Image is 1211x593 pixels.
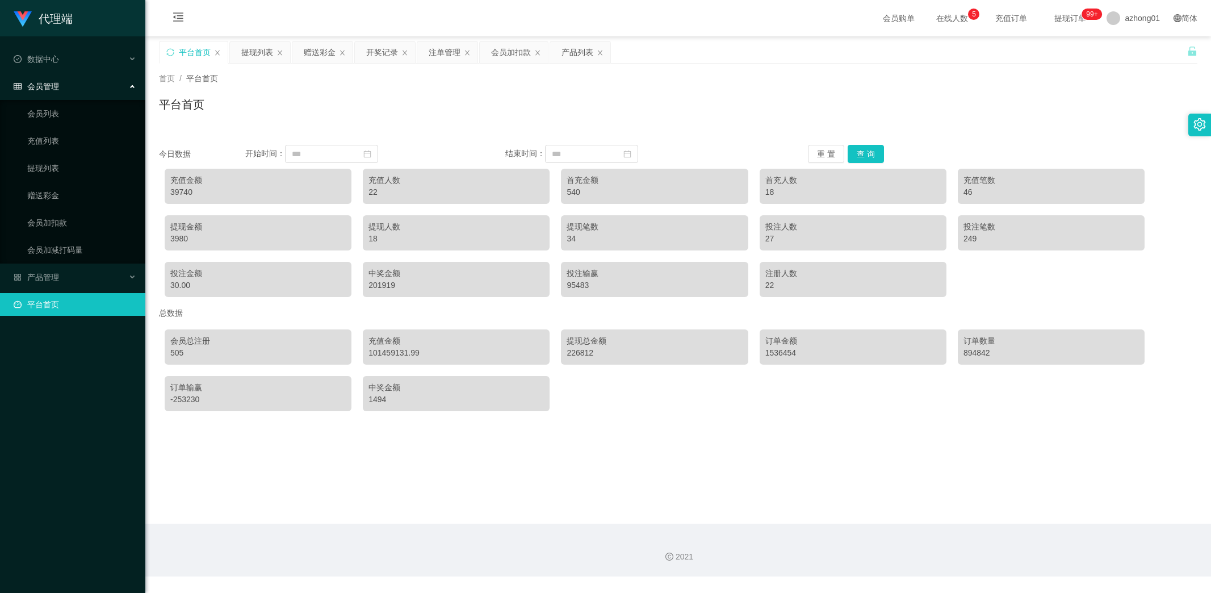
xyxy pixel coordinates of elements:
[14,11,32,27] img: logo.9652507e.png
[170,347,346,359] div: 505
[1174,14,1181,22] i: 图标: global
[968,9,979,20] sup: 5
[765,174,941,186] div: 首充人数
[765,233,941,245] div: 27
[963,233,1139,245] div: 249
[366,41,398,63] div: 开奖记录
[214,49,221,56] i: 图标: close
[561,41,593,63] div: 产品列表
[848,145,884,163] button: 查 询
[14,293,136,316] a: 图标: dashboard平台首页
[179,41,211,63] div: 平台首页
[14,14,73,23] a: 代理端
[368,268,544,279] div: 中奖金额
[170,279,346,291] div: 30.00
[276,49,283,56] i: 图标: close
[14,82,59,91] span: 会员管理
[623,150,631,158] i: 图标: calendar
[963,221,1139,233] div: 投注笔数
[567,174,742,186] div: 首充金额
[963,347,1139,359] div: 894842
[765,186,941,198] div: 18
[765,221,941,233] div: 投注人数
[368,335,544,347] div: 充值金额
[368,394,544,406] div: 1494
[1082,9,1102,20] sup: 1158
[567,347,742,359] div: 226812
[505,149,545,158] span: 结束时间：
[159,74,175,83] span: 首页
[170,221,346,233] div: 提现金额
[27,184,136,207] a: 赠送彩金
[14,273,22,281] i: 图标: appstore-o
[567,233,742,245] div: 34
[1187,46,1197,56] i: 图标: unlock
[27,130,136,152] a: 充值列表
[39,1,73,37] h1: 代理端
[159,303,1197,324] div: 总数据
[170,335,346,347] div: 会员总注册
[14,82,22,90] i: 图标: table
[27,211,136,234] a: 会员加扣款
[170,186,346,198] div: 39740
[14,55,59,64] span: 数据中心
[186,74,218,83] span: 平台首页
[154,551,1202,563] div: 2021
[368,382,544,394] div: 中奖金额
[1193,118,1206,131] i: 图标: setting
[241,41,273,63] div: 提现列表
[963,174,1139,186] div: 充值笔数
[491,41,531,63] div: 会员加扣款
[963,186,1139,198] div: 46
[429,41,460,63] div: 注单管理
[363,150,371,158] i: 图标: calendar
[170,382,346,394] div: 订单输赢
[368,221,544,233] div: 提现人数
[159,1,198,37] i: 图标: menu-fold
[765,268,941,279] div: 注册人数
[159,96,204,113] h1: 平台首页
[765,347,941,359] div: 1536454
[990,14,1033,22] span: 充值订单
[808,145,844,163] button: 重 置
[401,49,408,56] i: 图标: close
[931,14,974,22] span: 在线人数
[368,233,544,245] div: 18
[27,239,136,261] a: 会员加减打码量
[534,49,541,56] i: 图标: close
[963,335,1139,347] div: 订单数量
[159,148,245,160] div: 今日数据
[179,74,182,83] span: /
[368,186,544,198] div: 22
[464,49,471,56] i: 图标: close
[166,48,174,56] i: 图标: sync
[665,553,673,561] i: 图标: copyright
[567,268,742,279] div: 投注输赢
[304,41,336,63] div: 赠送彩金
[567,221,742,233] div: 提现笔数
[14,273,59,282] span: 产品管理
[27,157,136,179] a: 提现列表
[567,186,742,198] div: 540
[765,335,941,347] div: 订单金额
[339,49,346,56] i: 图标: close
[245,149,285,158] span: 开始时间：
[14,55,22,63] i: 图标: check-circle-o
[567,279,742,291] div: 95483
[170,174,346,186] div: 充值金额
[765,279,941,291] div: 22
[170,233,346,245] div: 3980
[170,394,346,406] div: -253230
[597,49,604,56] i: 图标: close
[27,102,136,125] a: 会员列表
[170,268,346,279] div: 投注金额
[368,347,544,359] div: 101459131.99
[368,174,544,186] div: 充值人数
[567,335,742,347] div: 提现总金额
[368,279,544,291] div: 201919
[1049,14,1092,22] span: 提现订单
[972,9,976,20] p: 5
